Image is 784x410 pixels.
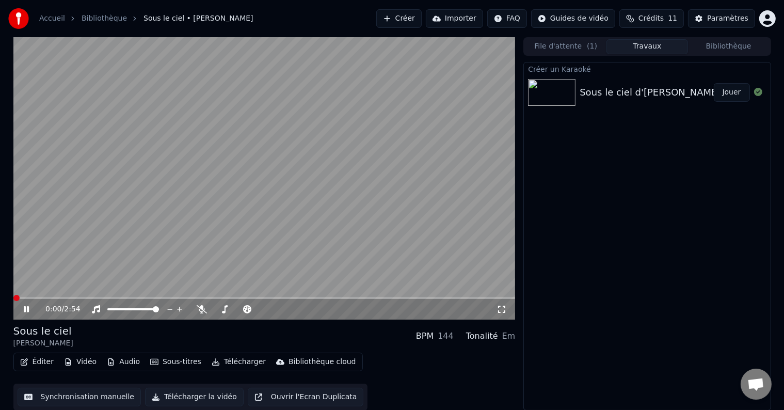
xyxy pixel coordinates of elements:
button: Éditer [16,355,58,369]
button: File d'attente [525,39,606,54]
button: Vidéo [60,355,101,369]
button: Importer [426,9,483,28]
button: Audio [103,355,144,369]
button: Ouvrir l'Ecran Duplicata [248,388,364,406]
span: Crédits [638,13,664,24]
div: / [45,304,70,314]
div: Sous le ciel d'[PERSON_NAME] [580,85,721,100]
button: Créer [376,9,422,28]
button: Jouer [714,83,750,102]
span: Sous le ciel • [PERSON_NAME] [143,13,253,24]
button: Paramètres [688,9,755,28]
button: Synchronisation manuelle [18,388,141,406]
div: Sous le ciel [13,324,73,338]
button: Guides de vidéo [531,9,615,28]
span: 0:00 [45,304,61,314]
div: Em [502,330,516,342]
button: Bibliothèque [688,39,770,54]
button: Télécharger la vidéo [145,388,244,406]
a: Ouvrir le chat [741,369,772,400]
span: ( 1 ) [587,41,597,52]
span: 11 [668,13,677,24]
button: Travaux [606,39,688,54]
button: Sous-titres [146,355,205,369]
img: youka [8,8,29,29]
div: Bibliothèque cloud [289,357,356,367]
button: Crédits11 [619,9,684,28]
div: Paramètres [707,13,748,24]
a: Bibliothèque [82,13,127,24]
div: 144 [438,330,454,342]
span: 2:54 [64,304,80,314]
div: Créer un Karaoké [524,62,770,75]
div: BPM [416,330,434,342]
button: FAQ [487,9,527,28]
a: Accueil [39,13,65,24]
button: Télécharger [207,355,270,369]
nav: breadcrumb [39,13,253,24]
div: Tonalité [466,330,498,342]
div: [PERSON_NAME] [13,338,73,349]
